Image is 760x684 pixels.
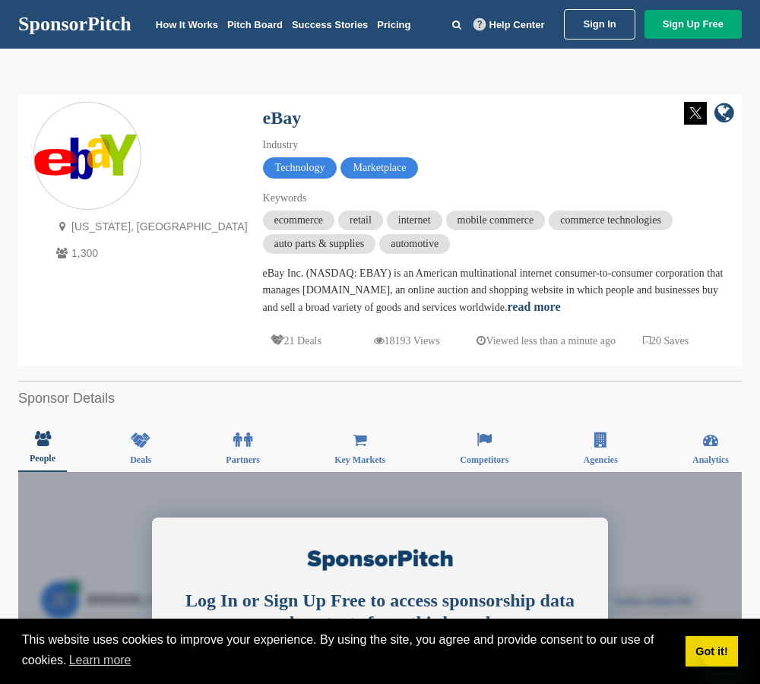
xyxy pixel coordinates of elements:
[52,217,248,236] p: [US_STATE], [GEOGRAPHIC_DATA]
[460,455,508,464] span: Competitors
[18,388,742,409] h2: Sponsor Details
[263,137,727,154] div: Industry
[30,454,55,463] span: People
[18,14,131,34] a: SponsorPitch
[377,19,410,30] a: Pricing
[179,590,581,634] div: Log In or Sign Up Free to access sponsorship data and contacts from this brand.
[446,211,546,230] span: mobile commerce
[374,331,440,350] p: 18193 Views
[263,157,337,179] span: Technology
[67,649,134,672] a: learn more about cookies
[338,211,383,230] span: retail
[684,102,707,125] img: Twitter white
[644,10,742,39] a: Sign Up Free
[549,211,673,230] span: commerce technologies
[156,19,218,30] a: How It Works
[564,9,635,40] a: Sign In
[507,300,560,313] a: read more
[52,244,248,263] p: 1,300
[379,234,450,254] span: automotive
[387,211,442,230] span: internet
[334,455,385,464] span: Key Markets
[263,265,727,316] div: eBay Inc. (NASDAQ: EBAY) is an American multinational internet consumer-to-consumer corporation t...
[226,455,260,464] span: Partners
[263,108,302,128] a: eBay
[470,16,548,33] a: Help Center
[477,331,616,350] p: Viewed less than a minute ago
[227,19,283,30] a: Pitch Board
[340,157,418,179] span: Marketplace
[263,211,335,230] span: ecommerce
[686,636,738,667] a: dismiss cookie message
[714,102,734,127] a: company link
[292,19,368,30] a: Success Stories
[130,455,151,464] span: Deals
[22,631,673,672] span: This website uses cookies to improve your experience. By using the site, you agree and provide co...
[692,455,729,464] span: Analytics
[643,331,689,350] p: 20 Saves
[271,331,321,350] p: 21 Deals
[263,234,376,254] span: auto parts & supplies
[699,623,748,672] iframe: Button to launch messaging window
[34,135,141,179] img: Sponsorpitch & eBay
[583,455,617,464] span: Agencies
[263,190,727,207] div: Keywords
